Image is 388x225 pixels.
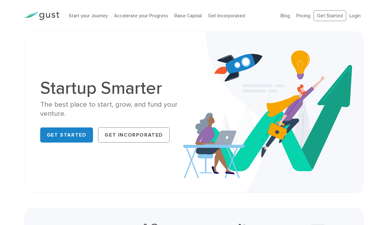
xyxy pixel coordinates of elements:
[183,32,364,193] img: Startup Smarter Hero
[40,127,93,143] a: Get Started
[98,127,170,143] a: Get Incorporated
[296,13,310,19] a: Pricing
[40,79,189,97] h1: Startup Smarter
[208,13,245,19] a: Get Incorporated
[281,13,290,19] a: Blog
[40,100,189,119] div: The best place to start, grow, and fund your venture.
[314,10,346,21] a: Get Started
[349,13,361,19] a: Login
[69,13,108,19] a: Start your Journey
[114,13,168,19] a: Accelerate your Progress
[174,13,202,19] a: Raise Capital
[24,12,59,20] img: Gust Logo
